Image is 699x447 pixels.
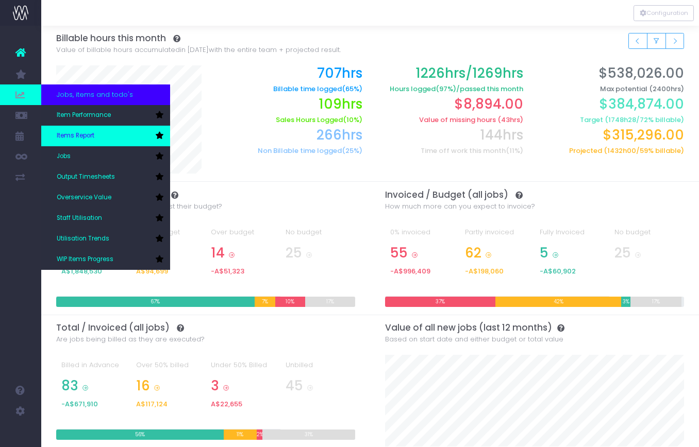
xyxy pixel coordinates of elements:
h6: Time off work this month [378,147,523,155]
h2: $315,296.00 [539,127,684,143]
div: 2% [257,429,263,440]
span: Total / Invoiced (all jobs) [56,322,170,333]
div: 3% [621,297,630,307]
span: Jobs, items and todo's [57,90,133,100]
div: Over 50% billed [136,360,201,378]
div: 56% [56,429,224,440]
h3: Value of all new jobs (last 12 months) [385,322,685,333]
h6: Non Billable time logged [217,147,362,155]
span: A$94,699 [136,267,168,276]
h2: 1226hrs/1269hrs [378,65,523,81]
span: Based on start date and either budget or total value [385,334,563,345]
span: How much more can you expect to invoice? [385,201,535,212]
span: in [DATE] [180,45,209,55]
span: Jobs [57,152,71,161]
span: -A$198,060 [465,267,504,276]
h6: Billable time logged [217,85,362,93]
h2: $8,894.00 [378,96,523,112]
span: (97%) [436,85,456,93]
span: 3 [211,378,219,394]
div: No budget [614,227,679,245]
h2: 707hrs [217,65,362,81]
span: (65%) [342,85,362,93]
div: Unbilled [286,360,350,378]
span: A$1,848,530 [61,267,102,276]
h2: $384,874.00 [539,96,684,112]
span: Output Timesheets [57,173,115,182]
div: 37% [385,297,496,307]
span: 5 [540,245,548,261]
div: 11% [224,429,257,440]
div: Under 50% Billed [211,360,275,378]
span: A$22,655 [211,400,242,408]
span: -A$60,902 [540,267,576,276]
span: 25 [286,245,302,261]
span: Overservice Value [57,193,111,202]
a: WIP Items Progress [41,249,170,270]
h6: Max potential (2400hrs) [539,85,684,93]
a: Overservice Value [41,187,170,208]
span: 14 [211,245,225,261]
div: 0% invoiced [390,227,455,245]
h6: Target ( / % billable) [539,116,684,124]
div: Over budget [211,227,275,245]
a: Utilisation Trends [41,229,170,249]
span: -A$996,409 [390,267,430,276]
span: Staff Utilisation [57,214,102,223]
span: Items Report [57,131,94,141]
div: 67% [56,297,255,307]
span: -A$51,323 [211,267,244,276]
h2: 144hrs [378,127,523,143]
div: 31% [262,429,355,440]
div: Fully Invoiced [540,227,604,245]
button: Configuration [634,5,694,21]
span: 1748h28 [608,116,636,124]
span: -A$671,910 [61,400,98,408]
a: Items Report [41,126,170,146]
span: 72 [640,116,648,124]
a: Item Performance [41,105,170,126]
h3: Billable hours this month [56,33,685,43]
span: (10%) [343,116,362,124]
span: WIP Items Progress [57,255,113,264]
div: Partly invoiced [465,227,529,245]
span: Value of billable hours accumulated with the entire team + projected result. [56,45,341,55]
span: Utilisation Trends [57,234,109,244]
span: (11%) [506,147,523,155]
h6: Projected ( / % billable) [539,147,684,155]
span: 55 [390,245,408,261]
span: 59 [640,147,648,155]
span: A$117,124 [136,400,168,408]
h6: Value of missing hours (43hrs) [378,116,523,124]
div: 7% [255,297,275,307]
a: Output Timesheets [41,167,170,187]
div: No budget [286,227,350,245]
h6: Hours logged /passed this month [378,85,523,93]
div: 17% [305,297,356,307]
span: Are jobs being billed as they are executed? [56,334,205,345]
span: 16 [136,378,150,394]
span: 25 [614,245,631,261]
span: 62 [465,245,481,261]
span: 1432h00 [607,147,636,155]
div: 17% [630,297,681,307]
div: Vertical button group [634,5,694,21]
img: images/default_profile_image.png [13,426,28,442]
span: 83 [61,378,78,394]
div: 42% [495,297,621,307]
div: Billed in Advance [61,360,126,378]
div: 10% [275,297,305,307]
span: Invoiced / Budget (all jobs) [385,190,508,200]
h6: Sales Hours Logged [217,116,362,124]
span: 45 [286,378,303,394]
a: Staff Utilisation [41,208,170,229]
h2: 266hrs [217,127,362,143]
h2: $538,026.00 [539,65,684,81]
h2: 109hrs [217,96,362,112]
span: Item Performance [57,111,111,120]
span: (25%) [342,147,362,155]
div: Small button group [628,33,684,49]
a: Jobs [41,146,170,167]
